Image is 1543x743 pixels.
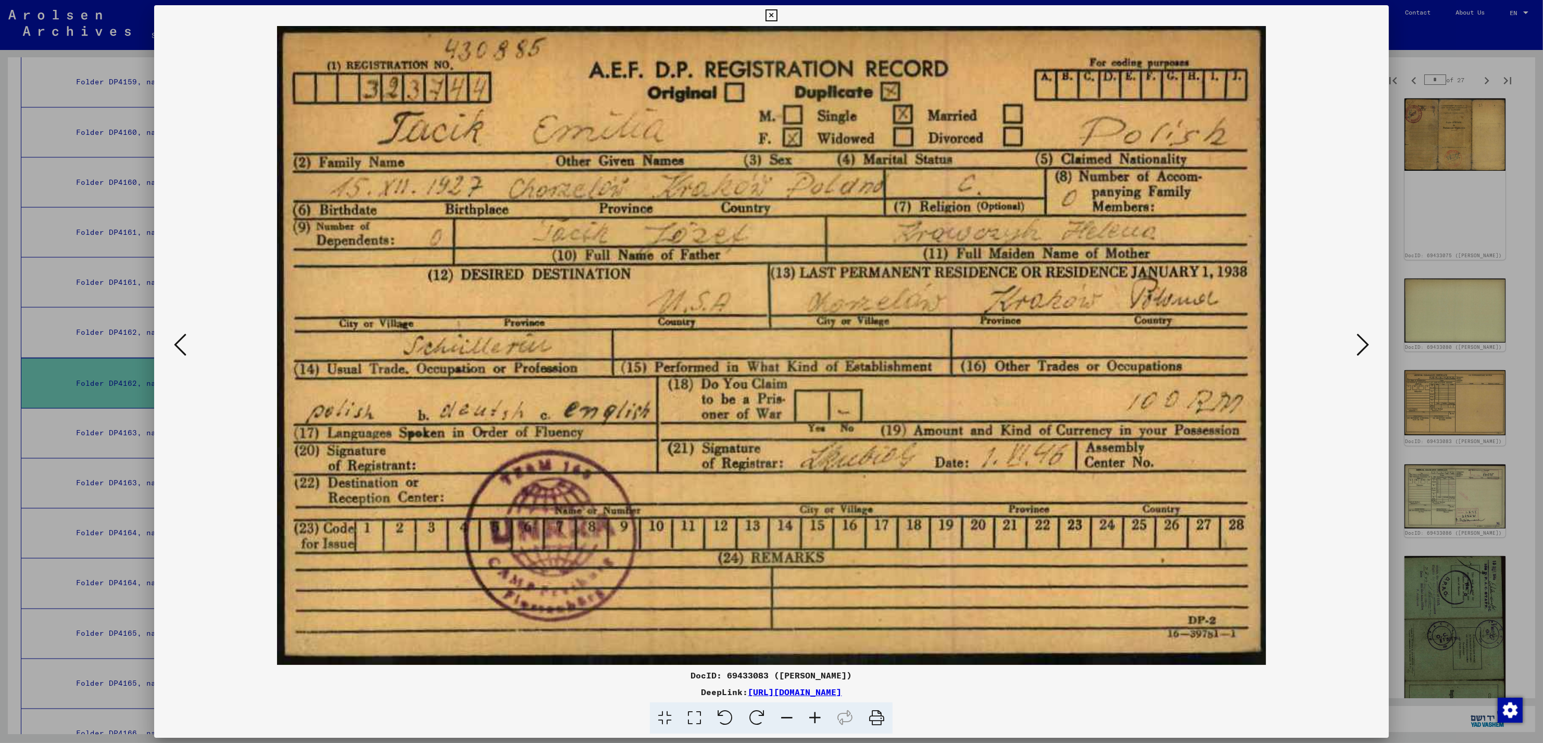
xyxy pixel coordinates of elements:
div: DocID: 69433083 ([PERSON_NAME]) [154,669,1388,682]
img: Change consent [1498,698,1523,723]
div: DeepLink: [154,686,1388,698]
img: 001.jpg [190,26,1353,665]
a: [URL][DOMAIN_NAME] [748,687,842,697]
div: Change consent [1497,697,1522,722]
